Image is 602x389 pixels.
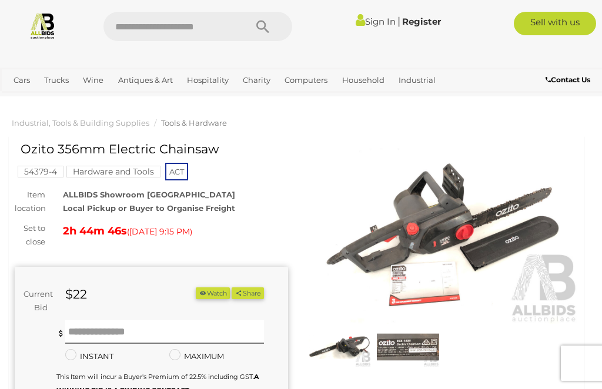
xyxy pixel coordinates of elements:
a: Sign In [356,16,396,27]
a: [GEOGRAPHIC_DATA] [135,90,228,109]
a: Charity [238,71,275,90]
span: | [397,15,400,28]
a: Hardware and Tools [66,167,160,176]
b: Contact Us [546,75,590,84]
mark: Hardware and Tools [66,166,160,177]
a: Jewellery [9,90,55,109]
a: Tools & Hardware [161,118,227,128]
span: ACT [165,163,188,180]
img: Ozito 356mm Electric Chainsaw [377,327,439,367]
strong: Local Pickup or Buyer to Organise Freight [63,203,235,213]
a: Sell with us [514,12,596,35]
li: Watch this item [196,287,230,300]
img: Ozito 356mm Electric Chainsaw [306,148,579,324]
img: Ozito 356mm Electric Chainsaw [309,327,371,367]
a: Industrial [394,71,440,90]
a: Wine [78,71,108,90]
span: [DATE] 9:15 PM [129,226,190,237]
a: Cars [9,71,35,90]
a: Computers [280,71,332,90]
div: Item location [6,188,54,216]
a: Hospitality [182,71,233,90]
a: Sports [96,90,129,109]
a: Household [337,71,389,90]
button: Search [233,12,292,41]
strong: $22 [65,287,87,301]
span: ( ) [127,227,192,236]
a: Office [59,90,91,109]
div: Set to close [6,222,54,249]
strong: 2h 44m 46s [63,224,127,237]
a: Antiques & Art [113,71,178,90]
button: Watch [196,287,230,300]
a: Trucks [39,71,73,90]
button: Share [232,287,264,300]
strong: ALLBIDS Showroom [GEOGRAPHIC_DATA] [63,190,235,199]
mark: 54379-4 [18,166,63,177]
label: INSTANT [65,350,113,363]
label: MAXIMUM [169,350,224,363]
a: Contact Us [546,73,593,86]
a: Register [402,16,441,27]
div: Current Bid [15,287,56,315]
a: Industrial, Tools & Building Supplies [12,118,149,128]
img: Allbids.com.au [29,12,56,39]
a: 54379-4 [18,167,63,176]
h1: Ozito 356mm Electric Chainsaw [21,142,285,156]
